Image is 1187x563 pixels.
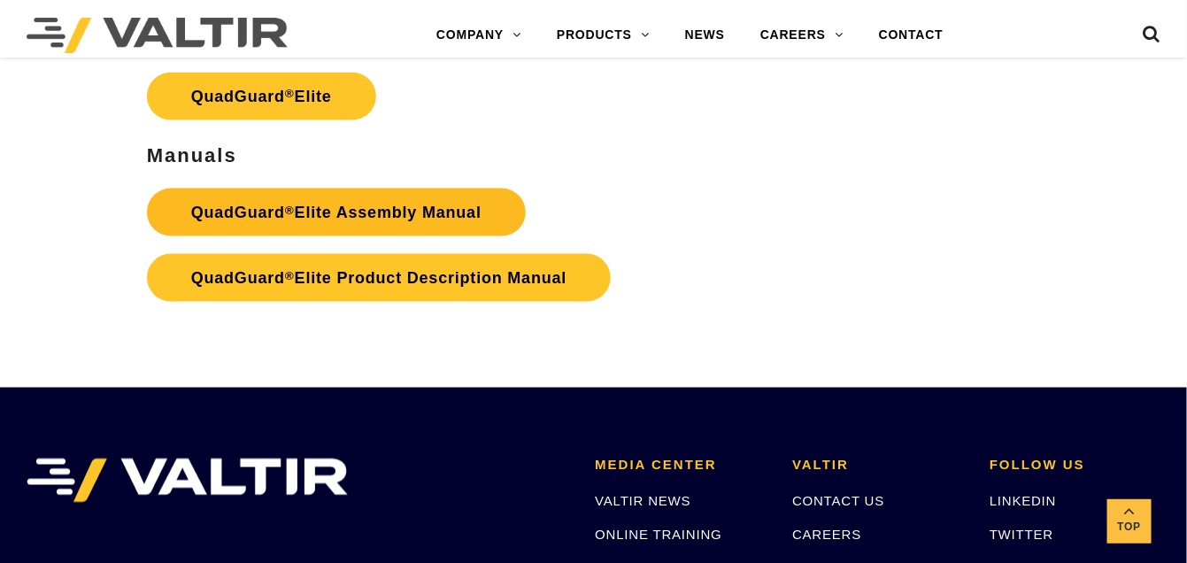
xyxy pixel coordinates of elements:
a: COMPANY [419,18,539,53]
h2: FOLLOW US [990,459,1160,474]
strong: Manuals [147,144,237,166]
span: Top [1107,517,1152,537]
a: VALTIR NEWS [595,494,690,509]
img: Valtir [27,18,288,53]
a: QuadGuard®Elite Product Description Manual [147,254,612,302]
a: PRODUCTS [539,18,667,53]
a: CONTACT US [792,494,884,509]
a: QuadGuard®Elite Assembly Manual [147,189,526,236]
a: LINKEDIN [990,494,1057,509]
sup: ® [285,87,295,100]
a: CONTACT [861,18,961,53]
h2: VALTIR [792,459,963,474]
a: ONLINE TRAINING [595,528,721,543]
sup: ® [285,204,295,217]
a: NEWS [667,18,743,53]
h2: MEDIA CENTER [595,459,766,474]
a: Top [1107,499,1152,544]
a: CAREERS [743,18,861,53]
sup: ® [285,269,295,282]
a: TWITTER [990,528,1053,543]
img: VALTIR [27,459,348,503]
a: CAREERS [792,528,861,543]
a: QuadGuard®Elite [147,73,376,120]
